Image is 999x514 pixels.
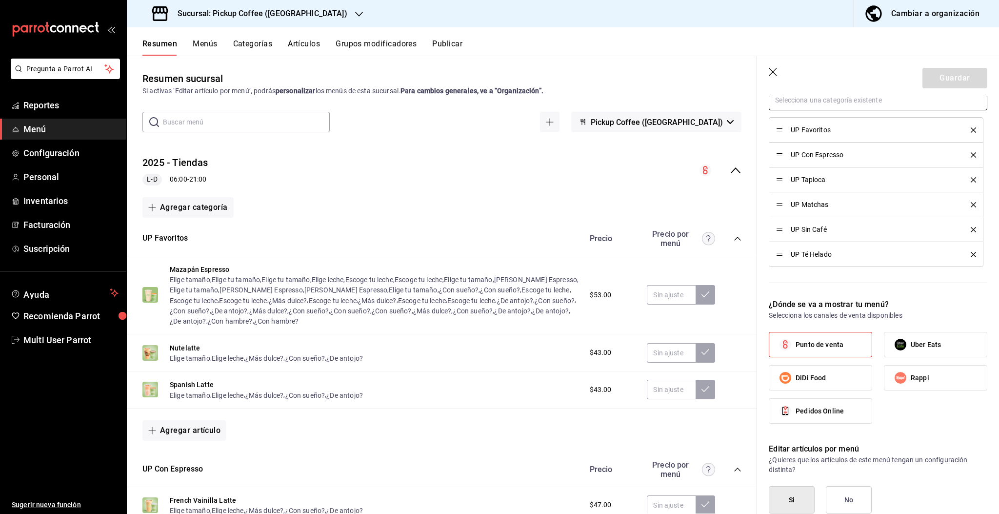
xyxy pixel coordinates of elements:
strong: Para cambios generales, ve a “Organización”. [400,87,543,95]
button: Elige tu tamaño [444,275,492,285]
button: ¿Con sueño? [480,285,520,295]
button: Elige tamaño [170,391,210,400]
button: ¿De antojo? [211,306,248,316]
button: ¿Con hambre? [208,316,253,326]
button: ¿Más dulce? [413,306,452,316]
button: Elige tu tamaño [389,285,437,295]
button: ¿Más dulce? [358,296,397,306]
span: Multi User Parrot [23,333,119,347]
span: Pickup Coffee ([GEOGRAPHIC_DATA]) [591,118,723,127]
img: Preview [142,382,158,397]
button: delete [964,152,976,158]
button: UP Favoritos [142,233,188,244]
span: UP Té Helado [791,251,956,258]
button: ¿Con sueño? [285,391,325,400]
p: Selecciona los canales de venta disponibles [769,310,987,320]
button: ¿De antojo? [494,306,531,316]
p: Editar artículos por menú [769,443,987,455]
div: Precio por menú [647,229,715,248]
button: French Vainilla Latte [170,495,236,505]
button: ¿Más dulce? [245,391,284,400]
button: Artículos [288,39,320,56]
button: delete [964,202,976,207]
div: , , , , , , , , , , , , , , , , , , , , , , , , , , , , , , , , , , , , [170,274,580,326]
span: UP Con Espresso [791,151,956,158]
button: Nutelatte [170,343,200,353]
span: Suscripción [23,242,119,255]
button: ¿Con sueño? [170,306,210,316]
button: ¿De antojo? [326,353,363,363]
button: Elige tu tamaño [261,275,310,285]
input: Sin ajuste [647,285,696,305]
button: ¿Con sueño? [285,353,325,363]
span: Uber Eats [911,340,941,350]
button: ¿Con sueño? [372,306,412,316]
span: Reportes [23,99,119,112]
button: ¿Más dulce? [269,296,307,306]
button: Pregunta a Parrot AI [11,59,120,79]
button: Escoge tu leche [395,275,442,285]
div: collapse-menu-row [127,148,757,193]
img: Preview [142,287,158,303]
button: collapse-category-row [734,235,741,243]
p: ¿Dónde se va a mostrar tu menú? [769,299,987,310]
button: ¿De antojo? [532,306,569,316]
button: ¿Con sueño? [439,285,479,295]
span: Ayuda [23,287,106,299]
button: delete [964,252,976,257]
div: Precio por menú [647,460,715,479]
button: Escoge tu leche [521,285,569,295]
button: 2025 - Tiendas [142,156,208,170]
button: ¿De antojo? [326,391,363,400]
a: Pregunta a Parrot AI [7,71,120,81]
span: Sugerir nueva función [12,500,119,510]
input: Selecciona una categoría existente [769,90,987,110]
button: Escoge tu leche [170,296,218,306]
span: UP Favoritos [791,126,956,133]
button: Elige tu tamaño [212,275,260,285]
button: ¿Más dulce? [245,353,284,363]
span: UP Sin Café [791,226,956,233]
button: [PERSON_NAME] Espresso [304,285,387,295]
button: Elige tu tamaño [170,285,218,295]
button: Agregar artículo [142,420,226,441]
div: Precio [580,465,642,474]
span: $47.00 [590,500,612,510]
button: [PERSON_NAME] Espresso [494,275,577,285]
button: Escoge tu leche [219,296,267,306]
button: ¿Más dulce? [249,306,288,316]
button: Agregar categoría [142,197,234,218]
span: L-D [143,174,161,185]
span: Personal [23,170,119,184]
button: Elige leche [212,353,244,363]
button: ¿Con hambre? [254,316,299,326]
button: Spanish Latte [170,380,214,390]
span: Pregunta a Parrot AI [26,64,105,74]
button: Escoge tu leche [447,296,495,306]
span: UP Matchas [791,201,956,208]
button: Pickup Coffee ([GEOGRAPHIC_DATA]) [571,112,741,132]
button: Si [769,486,815,514]
div: Resumen sucursal [142,71,223,86]
span: $53.00 [590,290,612,300]
span: $43.00 [590,348,612,358]
button: Elige tamaño [170,353,210,363]
div: Cambiar a organización [891,7,979,21]
button: delete [964,177,976,183]
span: $43.00 [590,385,612,395]
span: Punto de venta [796,340,843,350]
div: , , , , [170,390,363,400]
button: Escoge tu leche [398,296,446,306]
button: ¿Con sueño? [453,306,493,316]
button: collapse-category-row [734,466,741,473]
button: [PERSON_NAME] Espresso [220,285,302,295]
span: DiDi Food [796,373,826,383]
input: Sin ajuste [647,380,696,399]
span: Inventarios [23,194,119,207]
span: UP Tapioca [791,176,956,183]
img: Preview [142,345,158,361]
img: Preview [142,497,158,513]
h3: Sucursal: Pickup Coffee ([GEOGRAPHIC_DATA]) [170,8,347,20]
span: Recomienda Parrot [23,309,119,323]
div: Si activas ‘Editar artículo por menú’, podrás los menús de esta sucursal. [142,86,741,96]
